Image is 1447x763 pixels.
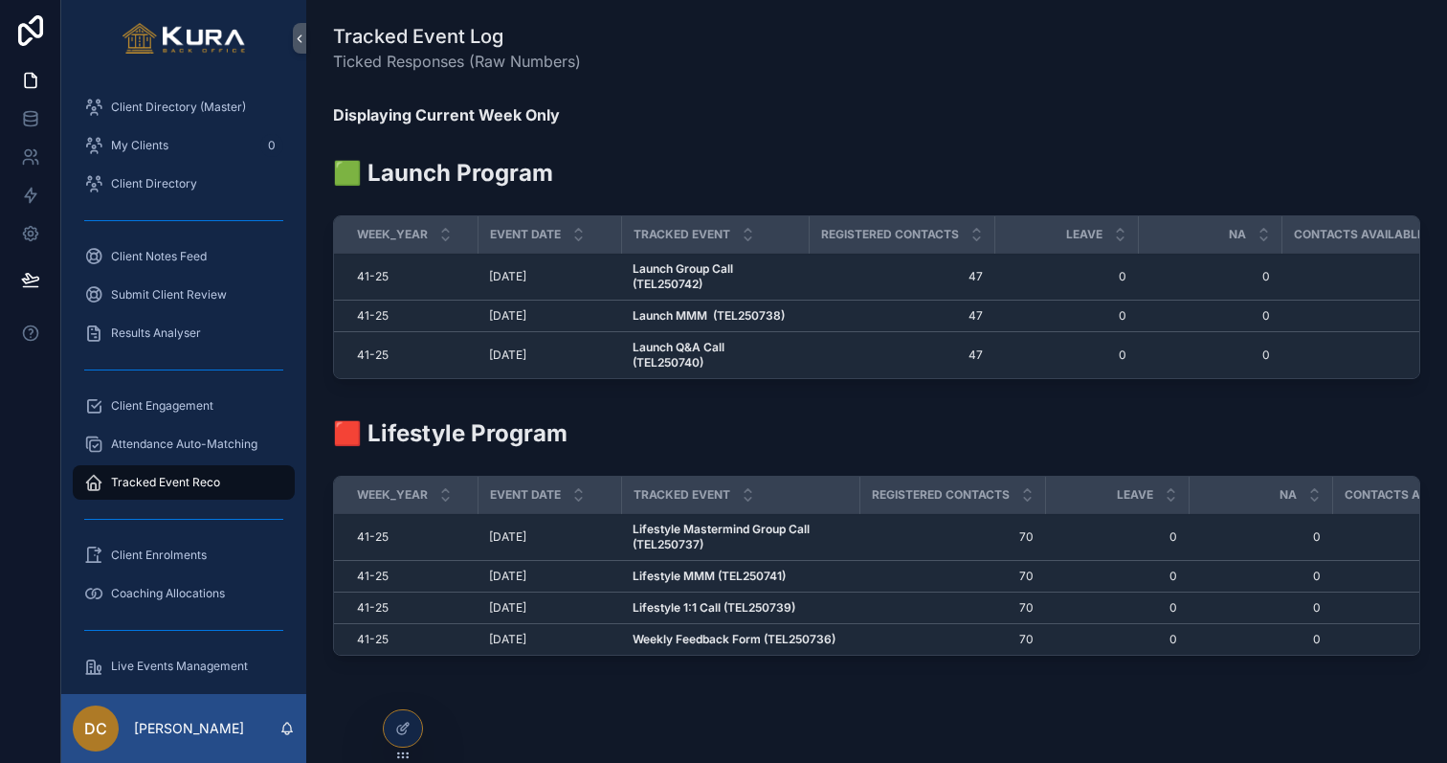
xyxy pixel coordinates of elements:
[489,269,526,284] span: [DATE]
[1149,269,1270,284] a: 0
[111,176,197,191] span: Client Directory
[1006,308,1126,324] a: 0
[61,77,306,694] div: scrollable content
[357,348,389,363] span: 41-25
[820,269,983,284] a: 47
[357,529,466,545] a: 41-25
[1117,487,1153,503] span: LEAVE
[633,522,813,551] strong: Lifestyle Mastermind Group Call (TEL250737)
[489,600,526,616] span: [DATE]
[871,529,1034,545] a: 70
[633,308,785,323] strong: Launch MMM (TEL250738)
[633,340,727,370] strong: Launch Q&A Call (TEL250740)
[489,348,526,363] span: [DATE]
[73,389,295,423] a: Client Engagement
[1200,569,1321,584] a: 0
[633,340,797,370] a: Launch Q&A Call (TEL250740)
[633,632,848,647] a: Weekly Feedback Form (TEL250736)
[489,269,610,284] a: [DATE]
[73,576,295,611] a: Coaching Allocations
[73,90,295,124] a: Client Directory (Master)
[333,157,553,189] h2: 🟩 Launch Program
[111,659,248,674] span: Live Events Management
[871,632,1034,647] a: 70
[1149,308,1270,324] a: 0
[633,600,795,615] strong: Lifestyle 1:1 Call (TEL250739)
[357,308,466,324] a: 41-25
[489,569,526,584] span: [DATE]
[357,569,389,584] span: 41-25
[111,100,246,115] span: Client Directory (Master)
[633,308,797,324] a: Launch MMM (TEL250738)
[490,227,561,242] span: Event Date
[122,23,246,54] img: App logo
[357,227,428,242] span: Week_Year
[357,308,389,324] span: 41-25
[111,138,168,153] span: My Clients
[111,249,207,264] span: Client Notes Feed
[73,316,295,350] a: Results Analyser
[73,538,295,572] a: Client Enrolments
[634,227,730,242] span: Tracked Event
[1057,529,1177,545] a: 0
[111,398,213,414] span: Client Engagement
[73,649,295,684] a: Live Events Management
[820,308,983,324] span: 47
[260,134,283,157] div: 0
[489,569,610,584] a: [DATE]
[1057,569,1177,584] span: 0
[73,239,295,274] a: Client Notes Feed
[357,529,389,545] span: 41-25
[333,105,560,124] strong: Displaying Current Week Only
[333,417,568,449] h2: 🟥 Lifestyle Program
[111,548,207,563] span: Client Enrolments
[357,569,466,584] a: 41-25
[357,487,428,503] span: Week_Year
[1006,348,1126,363] span: 0
[489,529,610,545] a: [DATE]
[111,287,227,303] span: Submit Client Review
[357,348,466,363] a: 41-25
[489,308,610,324] a: [DATE]
[73,128,295,163] a: My Clients0
[489,632,610,647] a: [DATE]
[73,278,295,312] a: Submit Client Review
[357,632,466,647] a: 41-25
[1149,348,1270,363] a: 0
[489,529,526,545] span: [DATE]
[633,632,835,646] strong: Weekly Feedback Form (TEL250736)
[1066,227,1102,242] span: LEAVE
[357,269,466,284] a: 41-25
[1200,600,1321,616] a: 0
[1006,269,1126,284] a: 0
[1229,227,1246,242] span: NA
[1200,632,1321,647] span: 0
[633,569,848,584] a: Lifestyle MMM (TEL250741)
[1200,529,1321,545] a: 0
[820,348,983,363] a: 47
[1057,632,1177,647] a: 0
[84,717,107,740] span: DC
[634,487,730,503] span: Tracked Event
[489,632,526,647] span: [DATE]
[489,308,526,324] span: [DATE]
[73,167,295,201] a: Client Directory
[111,437,257,452] span: Attendance Auto-Matching
[1057,600,1177,616] a: 0
[73,465,295,500] a: Tracked Event Reco
[633,261,797,292] a: Launch Group Call (TEL250742)
[357,269,389,284] span: 41-25
[357,632,389,647] span: 41-25
[871,600,1034,616] a: 70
